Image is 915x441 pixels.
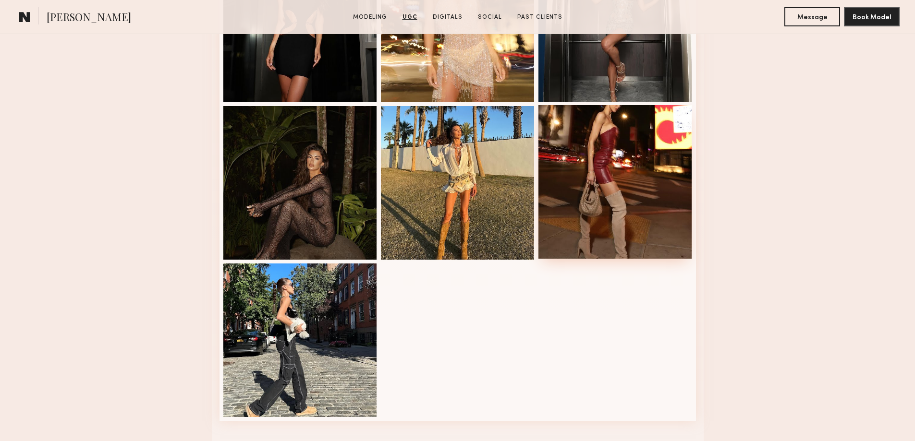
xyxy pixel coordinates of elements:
[349,13,391,22] a: Modeling
[399,13,421,22] a: UGC
[47,10,131,26] span: [PERSON_NAME]
[844,12,900,21] a: Book Model
[429,13,466,22] a: Digitals
[844,7,900,26] button: Book Model
[513,13,566,22] a: Past Clients
[784,7,840,26] button: Message
[474,13,506,22] a: Social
